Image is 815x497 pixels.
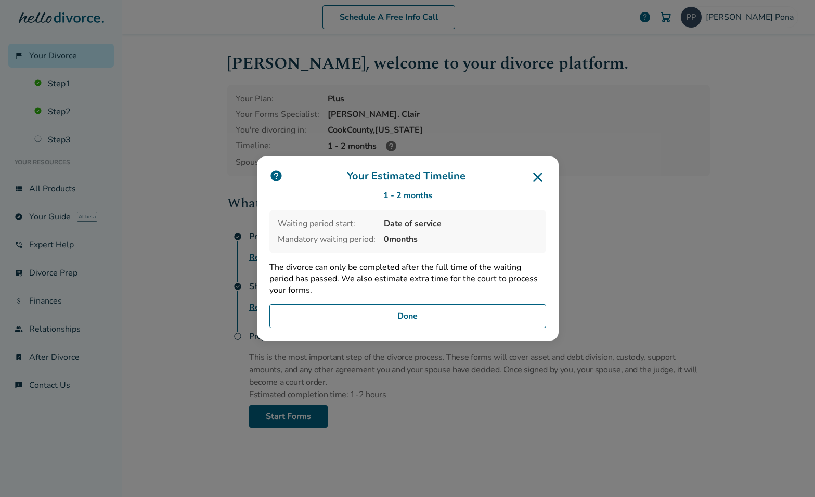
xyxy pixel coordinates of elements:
[384,233,538,245] span: 0 months
[269,190,546,201] div: 1 - 2 months
[269,261,546,296] p: The divorce can only be completed after the full time of the waiting period has passed. We also e...
[278,233,376,245] span: Mandatory waiting period:
[269,169,283,182] img: icon
[269,304,546,328] button: Done
[269,169,546,186] h3: Your Estimated Timeline
[278,218,376,229] span: Waiting period start:
[384,218,538,229] span: Date of service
